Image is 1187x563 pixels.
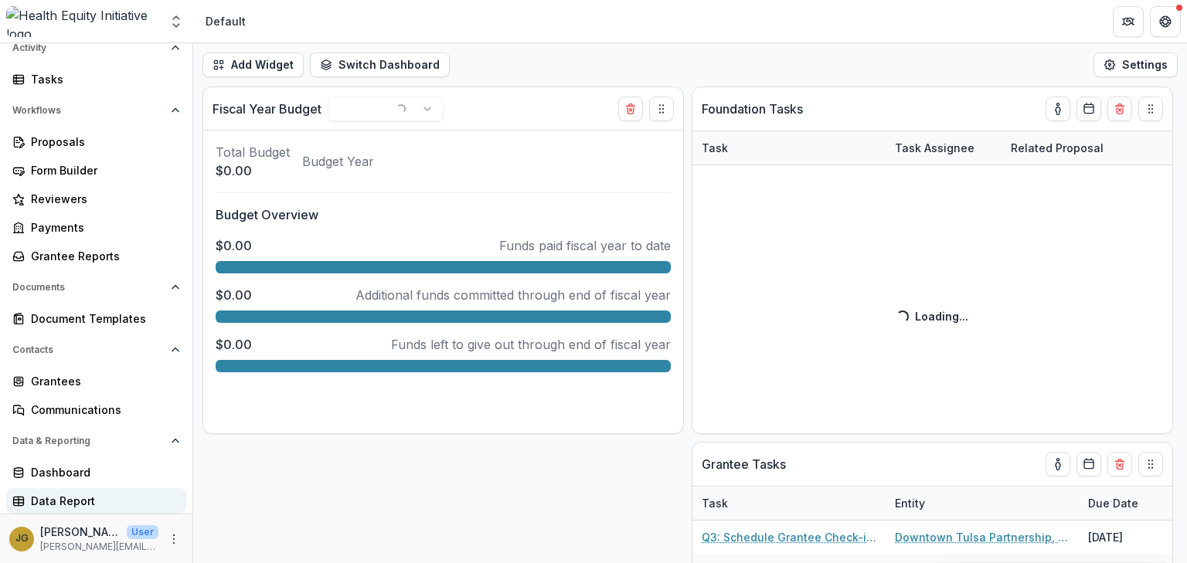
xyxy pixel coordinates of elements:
[6,306,186,331] a: Document Templates
[31,134,174,150] div: Proposals
[216,286,252,304] p: $0.00
[6,397,186,422] a: Communications
[6,6,159,37] img: Health Equity Initiative logo
[15,534,29,544] div: Jenna Grant
[6,66,186,92] a: Tasks
[391,335,671,354] p: Funds left to give out through end of fiscal year
[216,236,252,255] p: $0.00
[1046,452,1070,477] button: toggle-assigned-to-me
[1113,6,1144,37] button: Partners
[1150,6,1181,37] button: Get Help
[6,215,186,240] a: Payments
[31,402,174,418] div: Communications
[6,429,186,453] button: Open Data & Reporting
[702,100,803,118] p: Foundation Tasks
[1107,97,1132,121] button: Delete card
[31,71,174,87] div: Tasks
[6,275,186,300] button: Open Documents
[649,97,674,121] button: Drag
[499,236,671,255] p: Funds paid fiscal year to date
[310,53,450,77] button: Switch Dashboard
[216,335,252,354] p: $0.00
[702,455,786,473] p: Grantee Tasks
[40,524,121,540] p: [PERSON_NAME]
[12,436,165,446] span: Data & Reporting
[206,13,246,29] div: Default
[31,373,174,389] div: Grantees
[692,495,737,511] div: Task
[886,487,1079,520] div: Entity
[6,337,186,362] button: Open Contacts
[213,100,321,118] p: Fiscal Year Budget
[1107,452,1132,477] button: Delete card
[1093,53,1178,77] button: Settings
[12,105,165,116] span: Workflows
[6,129,186,154] a: Proposals
[199,10,252,32] nav: breadcrumb
[216,143,290,161] p: Total Budget
[702,529,876,545] a: Q3: Schedule Grantee Check-in with [PERSON_NAME]
[31,162,174,178] div: Form Builder
[202,53,304,77] button: Add Widget
[216,205,671,224] p: Budget Overview
[895,529,1070,545] a: Downtown Tulsa Partnership, Inc.
[355,286,671,304] p: Additional funds committed through end of fiscal year
[6,36,186,60] button: Open Activity
[1138,452,1163,477] button: Drag
[6,98,186,123] button: Open Workflows
[6,158,186,183] a: Form Builder
[692,487,886,520] div: Task
[31,310,174,327] div: Document Templates
[1076,452,1101,477] button: Calendar
[216,161,290,180] p: $0.00
[31,464,174,480] div: Dashboard
[886,495,934,511] div: Entity
[6,368,186,394] a: Grantees
[31,248,174,264] div: Grantee Reports
[6,186,186,212] a: Reviewers
[302,152,374,171] p: Budget Year
[165,6,187,37] button: Open entity switcher
[31,191,174,207] div: Reviewers
[618,97,643,121] button: Delete card
[40,540,158,554] p: [PERSON_NAME][EMAIL_ADDRESS][PERSON_NAME][DATE][DOMAIN_NAME]
[12,344,165,355] span: Contacts
[6,488,186,514] a: Data Report
[31,219,174,236] div: Payments
[1079,495,1148,511] div: Due Date
[1046,97,1070,121] button: toggle-assigned-to-me
[1138,97,1163,121] button: Drag
[12,282,165,293] span: Documents
[165,530,183,548] button: More
[1076,97,1101,121] button: Calendar
[127,525,158,539] p: User
[12,42,165,53] span: Activity
[31,493,174,509] div: Data Report
[6,460,186,485] a: Dashboard
[6,243,186,269] a: Grantee Reports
